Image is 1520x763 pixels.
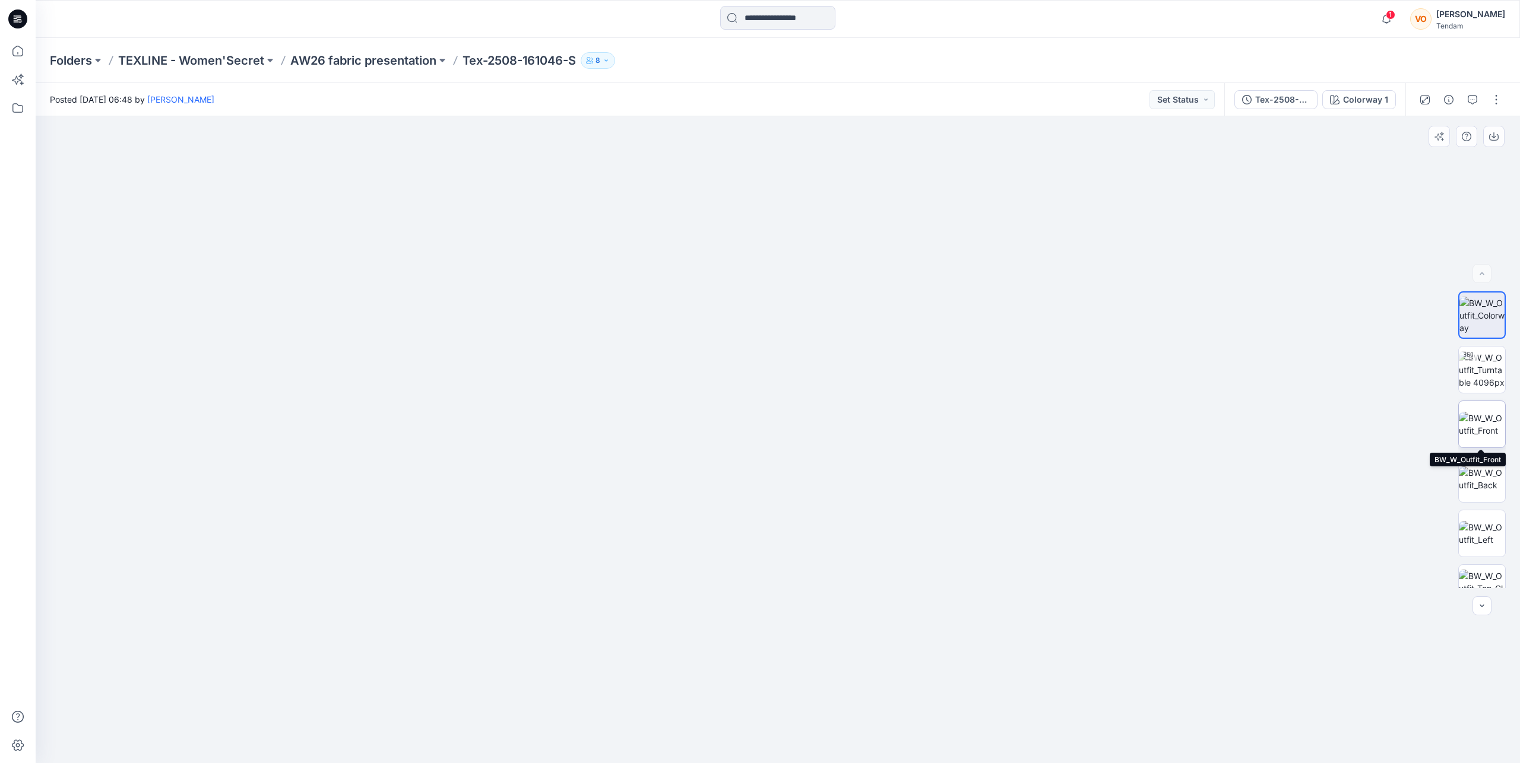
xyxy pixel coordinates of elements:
span: Posted [DATE] 06:48 by [50,93,214,106]
img: BW_W_Outfit_Turntable 4096px [1459,351,1505,389]
img: BW_W_Outfit_Colorway [1459,297,1505,334]
button: 8 [581,52,615,69]
img: BW_W_Outfit_Top_CloseUp [1459,570,1505,607]
a: AW26 fabric presentation [290,52,436,69]
img: BW_W_Outfit_Front [1459,412,1505,437]
a: Folders [50,52,92,69]
span: 1 [1386,10,1395,20]
p: 8 [596,54,600,67]
button: Colorway 1 [1322,90,1396,109]
p: Tex-2508-161046-S [463,52,576,69]
img: BW_W_Outfit_Left [1459,521,1505,546]
a: [PERSON_NAME] [147,94,214,104]
button: Details [1439,90,1458,109]
div: Colorway 1 [1343,93,1388,106]
div: Tendam [1436,21,1505,30]
img: BW_W_Outfit_Back [1459,466,1505,491]
div: [PERSON_NAME] [1436,7,1505,21]
button: Tex-2508-161046-S [1234,90,1318,109]
a: TEXLINE - Women'Secret [118,52,264,69]
div: VO [1410,8,1432,30]
div: Tex-2508-161046-S [1255,93,1310,106]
